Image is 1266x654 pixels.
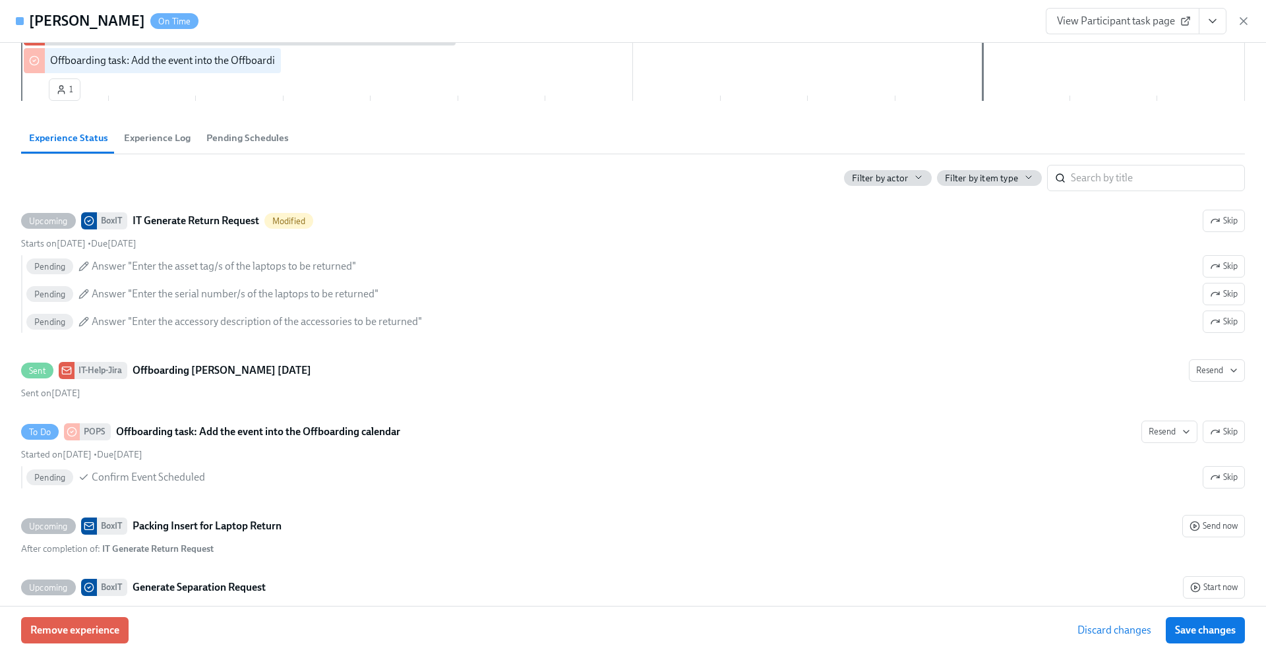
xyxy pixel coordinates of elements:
div: IT-Help-Jira [75,362,127,379]
span: Pending [26,262,73,272]
strong: IT Generate Return Request [102,605,214,616]
button: Filter by item type [937,170,1042,186]
div: After completion of : [21,543,214,555]
span: Tuesday, October 14th 2025, 10:11 am [21,388,80,399]
button: UpcomingBoxITIT Generate Return RequestModifiedSkipStarts on[DATE] •Due[DATE] PendingAnswer "Ente... [1203,283,1245,305]
strong: Generate Separation Request [133,580,266,595]
span: Resend [1196,364,1238,377]
span: Pending [26,317,73,327]
span: Resend [1149,425,1190,438]
span: Discard changes [1077,624,1151,637]
button: SentIT-Help-JiraOffboarding [PERSON_NAME] [DATE]Sent on[DATE] [1189,359,1245,382]
button: View task page [1199,8,1226,34]
strong: Packing Insert for Laptop Return [133,518,282,534]
span: Filter by item type [945,172,1018,185]
span: Modified [264,216,314,226]
span: Upcoming [21,583,76,593]
button: Remove experience [21,617,129,643]
a: View Participant task page [1046,8,1199,34]
h4: [PERSON_NAME] [29,11,145,31]
span: Tuesday, October 14th 2025, 10:11 am [21,449,92,460]
span: Skip [1210,471,1238,484]
button: To DoPOPSOffboarding task: Add the event into the Offboarding calendarResendSkipStarted on[DATE] ... [1203,466,1245,489]
span: Save changes [1175,624,1236,637]
span: Pending Schedules [206,131,289,146]
span: Upcoming [21,521,76,531]
button: Filter by actor [844,170,932,186]
div: • [21,237,136,250]
span: Friday, October 17th 2025, 9:00 am [97,449,142,460]
span: Remove experience [30,624,119,637]
span: Experience Log [124,131,191,146]
span: Sunday, October 19th 2025, 9:00 am [91,238,136,249]
span: Send now [1190,520,1238,533]
button: UpcomingBoxITIT Generate Return RequestModifiedSkipStarts on[DATE] •Due[DATE] PendingAnswer "Ente... [1203,255,1245,278]
button: UpcomingBoxITIT Generate Return RequestModifiedSkipStarts on[DATE] •Due[DATE] PendingAnswer "Ente... [1203,311,1245,333]
span: Experience Status [29,131,108,146]
span: Pending [26,289,73,299]
span: Skip [1210,425,1238,438]
span: Upcoming [21,216,76,226]
div: BoxIT [97,518,127,535]
span: Start now [1190,581,1238,594]
span: Tuesday, October 14th 2025, 9:00 am [21,238,86,249]
span: Filter by actor [852,172,908,185]
button: UpcomingBoxITGenerate Separation RequestAfter completion of: IT Generate Return RequestPendingAns... [1183,576,1245,599]
button: UpcomingBoxITIT Generate Return RequestModifiedStarts on[DATE] •Due[DATE] PendingAnswer "Enter th... [1203,210,1245,232]
strong: IT Generate Return Request [102,543,214,554]
div: POPS [80,423,111,440]
span: Skip [1210,315,1238,328]
span: To Do [21,427,59,437]
div: • [21,448,142,461]
span: Skip [1210,214,1238,227]
div: After completion of : [21,604,214,616]
span: Sent [21,366,53,376]
span: View Participant task page [1057,15,1188,28]
span: Answer "Enter the asset tag/s of the laptops to be returned" [92,259,356,274]
button: UpcomingBoxITPacking Insert for Laptop ReturnAfter completion of: IT Generate Return Request [1182,515,1245,537]
div: BoxIT [97,579,127,596]
span: Skip [1210,260,1238,273]
div: BoxIT [97,212,127,229]
span: Skip [1210,287,1238,301]
strong: Offboarding task: Add the event into the Offboarding calendar [116,424,400,440]
input: Search by title [1071,165,1245,191]
button: To DoPOPSOffboarding task: Add the event into the Offboarding calendarSkipStarted on[DATE] •Due[D... [1141,421,1197,443]
span: Answer "Enter the accessory description of the accessories to be returned" [92,314,422,329]
button: To DoPOPSOffboarding task: Add the event into the Offboarding calendarResendStarted on[DATE] •Due... [1203,421,1245,443]
strong: IT Generate Return Request [133,213,259,229]
strong: Offboarding [PERSON_NAME] [DATE] [133,363,311,378]
span: Answer "Enter the serial number/s of the laptops to be returned" [92,287,378,301]
button: Save changes [1166,617,1245,643]
div: Offboarding task: Add the event into the Offboarding calendar [50,53,328,68]
span: Pending [26,473,73,483]
button: Discard changes [1068,617,1160,643]
span: On Time [150,16,198,26]
span: Confirm Event Scheduled [92,470,205,485]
